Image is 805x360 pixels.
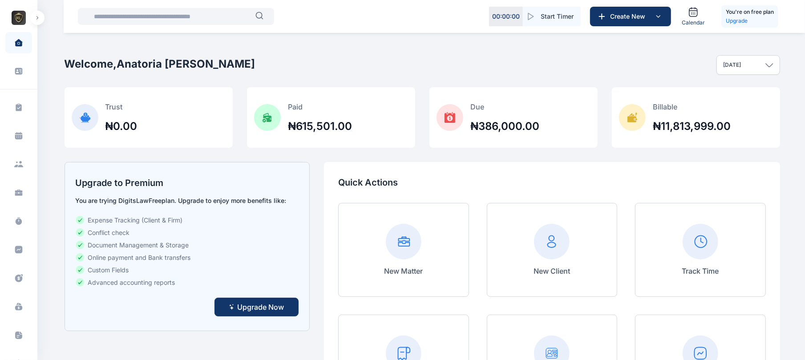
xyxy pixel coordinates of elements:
h2: ₦0.00 [105,119,138,133]
span: Advanced accounting reports [88,278,175,287]
h2: Welcome, Anatoria [PERSON_NAME] [65,57,255,71]
button: Upgrade Now [214,298,299,316]
button: Create New [590,7,671,26]
span: Expense Tracking (Client & Firm) [88,216,183,225]
span: Create New [607,12,653,21]
h2: Upgrade to Premium [76,177,299,189]
p: 00 : 00 : 00 [492,12,520,21]
span: Conflict check [88,228,130,237]
p: Billable [653,101,731,112]
h2: ₦386,000.00 [470,119,539,133]
h5: You're on free plan [726,8,774,16]
span: Document Management & Storage [88,241,189,250]
p: Paid [288,101,352,112]
p: Due [470,101,539,112]
p: New Matter [384,266,423,276]
p: New Client [534,266,570,276]
span: Online payment and Bank transfers [88,253,191,262]
p: Quick Actions [338,176,766,189]
p: You are trying DigitsLaw Free plan. Upgrade to enjoy more benefits like: [76,196,299,205]
p: [DATE] [723,61,741,69]
h2: ₦11,813,999.00 [653,119,731,133]
p: Track Time [682,266,719,276]
span: Calendar [682,19,705,26]
a: Calendar [678,3,708,30]
span: Upgrade Now [237,302,284,312]
span: Custom Fields [88,266,129,275]
p: Trust [105,101,138,112]
button: Start Timer [523,7,581,26]
span: Start Timer [541,12,574,21]
a: Upgrade [726,16,774,25]
h2: ₦615,501.00 [288,119,352,133]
